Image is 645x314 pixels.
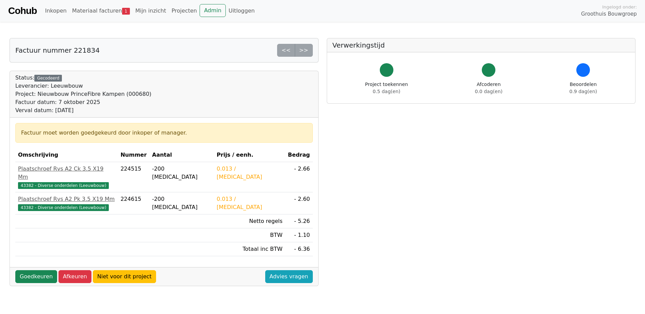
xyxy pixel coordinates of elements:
span: 43382 - Diverse onderdelen (Leeuwbouw) [18,204,109,211]
div: 0.013 / [MEDICAL_DATA] [217,165,283,181]
div: Factuur moet worden goedgekeurd door inkoper of manager. [21,129,307,137]
h5: Factuur nummer 221834 [15,46,100,54]
span: 0.5 dag(en) [373,89,400,94]
span: Groothuis Bouwgroep [581,10,637,18]
a: Materiaal facturen1 [69,4,133,18]
td: - 2.66 [285,162,313,192]
td: - 6.36 [285,242,313,256]
a: Plaatschroef Rvs A2 Ck 3.5 X19 Mm43382 - Diverse onderdelen (Leeuwbouw) [18,165,115,189]
div: Project: Nieuwbouw PrinceFibre Kampen (000680) [15,90,151,98]
td: 224615 [118,192,149,214]
td: Netto regels [214,214,285,228]
div: Status: [15,74,151,115]
th: Prijs / eenh. [214,148,285,162]
td: - 1.10 [285,228,313,242]
div: Plaatschroef Rvs A2 Ck 3.5 X19 Mm [18,165,115,181]
div: Gecodeerd [34,75,62,82]
th: Nummer [118,148,149,162]
a: Cohub [8,3,37,19]
div: Afcoderen [475,81,503,95]
div: -200 [MEDICAL_DATA] [152,195,211,211]
a: Mijn inzicht [133,4,169,18]
a: Plaatschroef Rvs A2 Pk 3.5 X19 Mm43382 - Diverse onderdelen (Leeuwbouw) [18,195,115,211]
div: -200 [MEDICAL_DATA] [152,165,211,181]
span: 43382 - Diverse onderdelen (Leeuwbouw) [18,182,109,189]
a: Advies vragen [265,270,313,283]
div: Leverancier: Leeuwbouw [15,82,151,90]
td: BTW [214,228,285,242]
div: Beoordelen [570,81,597,95]
td: - 2.60 [285,192,313,214]
th: Omschrijving [15,148,118,162]
th: Bedrag [285,148,313,162]
span: 1 [122,8,130,15]
a: Afkeuren [58,270,91,283]
a: Projecten [169,4,200,18]
div: 0.013 / [MEDICAL_DATA] [217,195,283,211]
span: 0.9 dag(en) [570,89,597,94]
span: Ingelogd onder: [602,4,637,10]
td: Totaal inc BTW [214,242,285,256]
span: 0.0 dag(en) [475,89,503,94]
td: - 5.26 [285,214,313,228]
a: Niet voor dit project [93,270,156,283]
div: Plaatschroef Rvs A2 Pk 3.5 X19 Mm [18,195,115,203]
h5: Verwerkingstijd [333,41,630,49]
th: Aantal [149,148,214,162]
a: Admin [200,4,226,17]
a: Goedkeuren [15,270,57,283]
div: Factuur datum: 7 oktober 2025 [15,98,151,106]
div: Verval datum: [DATE] [15,106,151,115]
a: Inkopen [42,4,69,18]
div: Project toekennen [365,81,408,95]
a: Uitloggen [226,4,257,18]
td: 224515 [118,162,149,192]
